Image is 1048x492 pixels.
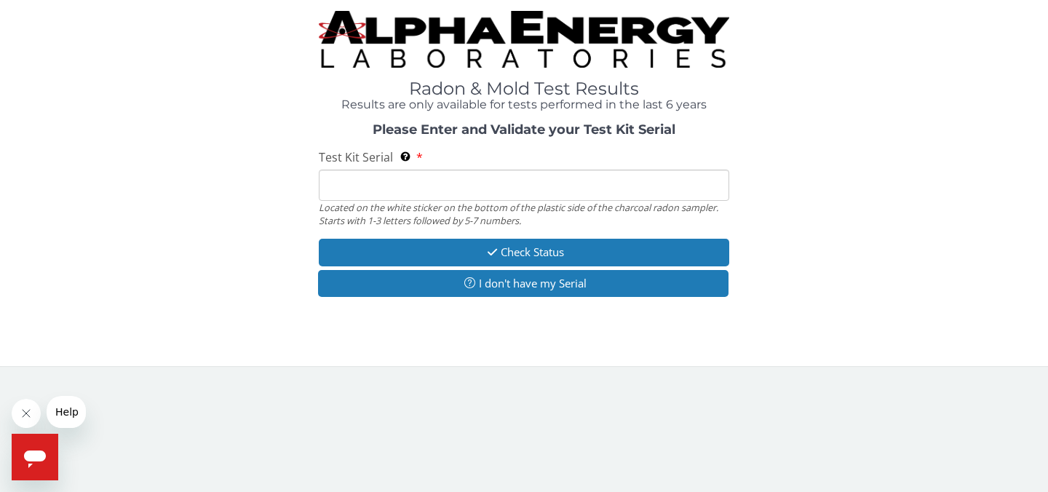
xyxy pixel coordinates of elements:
strong: Please Enter and Validate your Test Kit Serial [373,122,675,138]
iframe: Close message [12,399,41,428]
h4: Results are only available for tests performed in the last 6 years [319,98,729,111]
img: TightCrop.jpg [319,11,729,68]
iframe: Button to launch messaging window [12,434,58,480]
iframe: Message from company [47,396,86,428]
div: Located on the white sticker on the bottom of the plastic side of the charcoal radon sampler. Sta... [319,201,729,228]
button: Check Status [319,239,729,266]
span: Test Kit Serial [319,149,393,165]
button: I don't have my Serial [318,270,729,297]
h1: Radon & Mold Test Results [319,79,729,98]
